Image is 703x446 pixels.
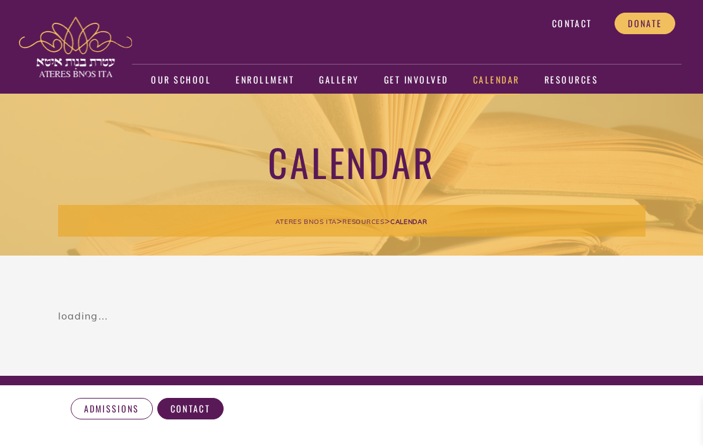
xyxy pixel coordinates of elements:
[151,66,211,95] a: Our School
[71,398,153,419] a: Admissions
[342,218,384,226] span: Resources
[58,138,646,185] h1: Calendar
[552,18,592,29] span: Contact
[539,13,605,34] a: Contact
[58,205,646,237] div: > >
[19,16,132,77] img: ateres
[84,403,140,414] span: Admissions
[473,66,520,95] a: Calendar
[628,18,662,29] span: Donate
[275,215,337,226] a: Ateres Bnos Ita
[275,218,337,226] span: Ateres Bnos Ita
[390,218,428,226] span: Calendar
[171,403,210,414] span: Contact
[615,13,675,34] a: Donate
[236,66,294,95] a: Enrollment
[342,215,384,226] a: Resources
[58,306,646,325] div: loading...
[544,66,599,95] a: Resources
[384,66,448,95] a: Get Involved
[319,66,359,95] a: Gallery
[157,398,224,419] a: Contact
